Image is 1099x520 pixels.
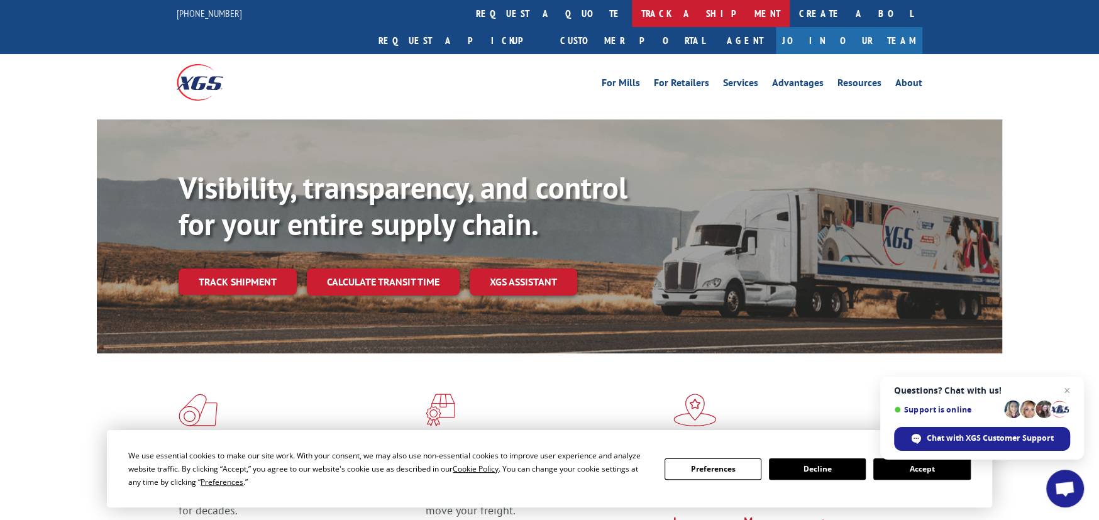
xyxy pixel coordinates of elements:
div: Chat with XGS Customer Support [894,427,1070,451]
div: Open chat [1046,470,1084,507]
span: Close chat [1059,383,1074,398]
img: xgs-icon-flagship-distribution-model-red [673,394,717,426]
img: xgs-icon-focused-on-flooring-red [426,394,455,426]
span: Preferences [201,477,243,487]
a: Track shipment [179,268,297,295]
button: Accept [873,458,970,480]
a: About [895,78,922,92]
a: XGS ASSISTANT [470,268,577,296]
div: Cookie Consent Prompt [107,430,992,507]
a: Services [723,78,758,92]
b: Visibility, transparency, and control for your entire supply chain. [179,168,627,243]
span: Chat with XGS Customer Support [927,433,1054,444]
div: We use essential cookies to make our site work. With your consent, we may also use non-essential ... [128,449,649,489]
span: Questions? Chat with us! [894,385,1070,396]
a: Advantages [772,78,824,92]
span: Support is online [894,405,1000,414]
a: Request a pickup [369,27,551,54]
button: Decline [769,458,866,480]
a: [PHONE_NUMBER] [177,7,242,19]
a: For Retailers [654,78,709,92]
button: Preferences [665,458,761,480]
img: xgs-icon-total-supply-chain-intelligence-red [179,394,218,426]
span: Cookie Policy [453,463,499,474]
a: Resources [837,78,881,92]
a: For Mills [602,78,640,92]
a: Join Our Team [776,27,922,54]
a: Calculate transit time [307,268,460,296]
a: Agent [714,27,776,54]
a: Customer Portal [551,27,714,54]
span: As an industry carrier of choice, XGS has brought innovation and dedication to flooring logistics... [179,473,416,517]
